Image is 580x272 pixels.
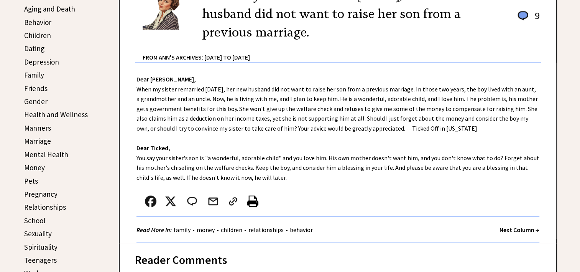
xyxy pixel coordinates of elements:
[136,226,172,234] strong: Read More In:
[24,189,58,199] a: Pregnancy
[516,10,530,22] img: message_round%201.png
[24,123,51,133] a: Manners
[24,150,68,159] a: Mental Health
[207,196,219,207] img: mail.png
[172,226,192,234] a: family
[24,97,48,106] a: Gender
[24,136,51,146] a: Marriage
[219,226,244,234] a: children
[247,196,258,207] img: printer%20icon.png
[186,196,199,207] img: message_round%202.png
[246,226,286,234] a: relationships
[24,242,58,252] a: Spirituality
[24,18,51,27] a: Behavior
[227,196,239,207] img: link_02.png
[195,226,217,234] a: money
[24,57,59,66] a: Depression
[24,70,44,80] a: Family
[24,216,45,225] a: School
[136,75,196,83] strong: Dear [PERSON_NAME],
[288,226,315,234] a: behavior
[24,31,51,40] a: Children
[24,4,75,13] a: Aging and Death
[24,229,52,238] a: Sexuality
[24,44,44,53] a: Dating
[24,176,38,186] a: Pets
[135,252,541,264] div: Reader Comments
[145,196,156,207] img: facebook.png
[499,226,539,234] a: Next Column →
[136,144,170,152] strong: Dear Ticked,
[24,255,57,265] a: Teenagers
[24,202,66,212] a: Relationships
[136,225,315,235] div: • • • •
[24,163,45,172] a: Money
[531,9,540,30] td: 9
[120,63,556,243] div: When my sister remarried [DATE], her new husband did not want to raise her son from a previous ma...
[24,84,48,93] a: Friends
[143,41,541,62] div: From Ann's Archives: [DATE] to [DATE]
[165,196,176,207] img: x_small.png
[24,110,88,119] a: Health and Wellness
